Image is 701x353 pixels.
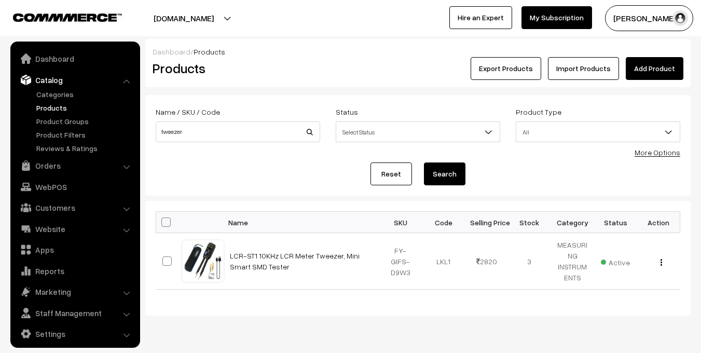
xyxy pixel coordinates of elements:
a: Product Filters [34,129,136,140]
img: Menu [661,259,662,266]
a: Website [13,220,136,238]
a: Settings [13,324,136,343]
td: 2820 [465,233,508,290]
label: Status [336,106,358,117]
td: FY-GIFS-D9W3 [379,233,422,290]
td: LKL1 [422,233,465,290]
a: Reset [370,162,412,185]
a: COMMMERCE [13,10,104,23]
img: user [672,10,688,26]
div: / [153,46,683,57]
a: Orders [13,156,136,175]
span: All [516,121,680,142]
th: Code [422,212,465,233]
a: Product Groups [34,116,136,127]
th: Status [594,212,637,233]
th: Category [551,212,594,233]
span: Select Status [336,121,500,142]
a: Apps [13,240,136,259]
th: Name [224,212,379,233]
th: Stock [508,212,551,233]
label: Product Type [516,106,561,117]
span: Select Status [336,123,500,141]
th: Selling Price [465,212,508,233]
span: All [516,123,680,141]
a: Marketing [13,282,136,301]
a: Dashboard [13,49,136,68]
a: Reviews & Ratings [34,143,136,154]
a: Add Product [626,57,683,80]
td: 3 [508,233,551,290]
label: Name / SKU / Code [156,106,220,117]
a: LCR-ST1 10KHz LCR Meter Tweezer, Mini Smart SMD Tester [230,251,360,271]
button: Export Products [471,57,541,80]
a: Catalog [13,71,136,89]
th: Action [637,212,680,233]
span: Products [194,47,225,56]
td: MEASURING INSTRUMENTS [551,233,594,290]
h2: Products [153,60,319,76]
a: WebPOS [13,178,136,196]
img: COMMMERCE [13,13,122,21]
a: Products [34,102,136,113]
a: Staff Management [13,304,136,322]
a: Customers [13,198,136,217]
button: [DOMAIN_NAME] [117,5,250,31]
button: [PERSON_NAME] [605,5,693,31]
a: Reports [13,262,136,280]
span: Active [601,254,630,268]
a: Import Products [548,57,619,80]
a: My Subscription [521,6,592,29]
a: Categories [34,89,136,100]
input: Name / SKU / Code [156,121,320,142]
a: Dashboard [153,47,190,56]
a: Hire an Expert [449,6,512,29]
button: Search [424,162,465,185]
th: SKU [379,212,422,233]
a: More Options [635,148,680,157]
